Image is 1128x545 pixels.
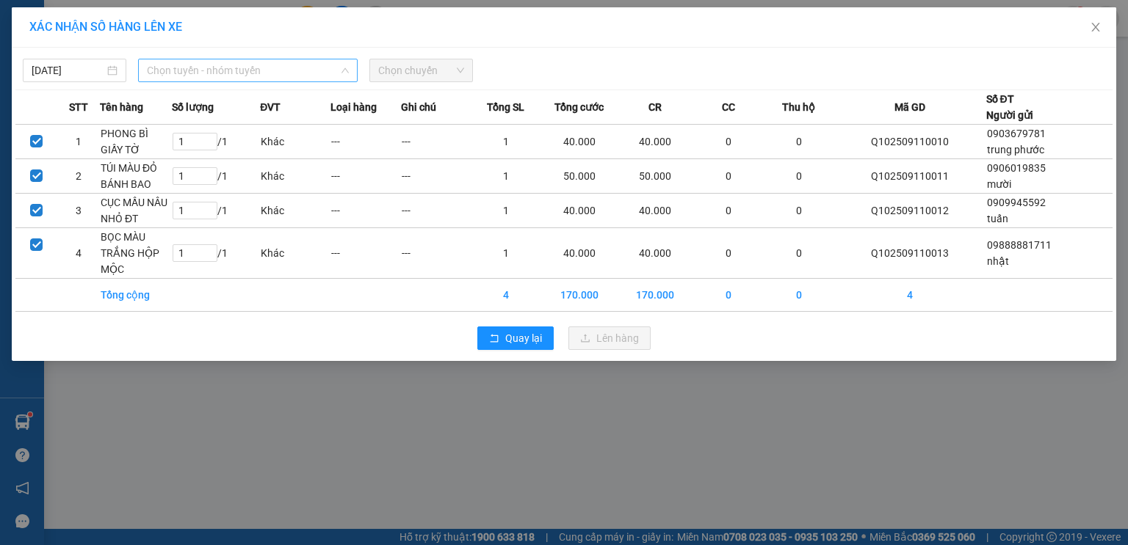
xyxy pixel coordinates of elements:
[834,194,986,228] td: Q102509110012
[125,12,217,48] div: Trạm 114
[618,279,693,312] td: 170.000
[471,279,542,312] td: 4
[12,14,35,29] span: Gửi:
[568,326,651,350] button: uploadLên hàng
[69,99,88,115] span: STT
[541,194,617,228] td: 40.000
[541,279,617,312] td: 170.000
[554,99,604,115] span: Tổng cước
[834,279,986,312] td: 4
[260,228,330,279] td: Khác
[693,228,764,279] td: 0
[11,95,117,112] div: 40.000
[693,159,764,194] td: 0
[487,99,524,115] span: Tổng SL
[764,125,834,159] td: 0
[986,91,1033,123] div: Số ĐT Người gửi
[618,228,693,279] td: 40.000
[894,99,925,115] span: Mã GD
[1090,21,1102,33] span: close
[100,194,172,228] td: CỤC MẦU NÂU NHỎ ĐT
[32,62,104,78] input: 11/09/2025
[477,326,554,350] button: rollbackQuay lại
[125,14,160,29] span: Nhận:
[378,59,464,81] span: Chọn chuyến
[834,125,986,159] td: Q102509110010
[618,194,693,228] td: 40.000
[471,159,542,194] td: 1
[330,228,401,279] td: ---
[57,125,99,159] td: 1
[834,228,986,279] td: Q102509110013
[987,162,1046,174] span: 0906019835
[125,48,217,65] div: HIẾU
[693,279,764,312] td: 0
[172,228,261,279] td: / 1
[987,239,1052,251] span: 09888881711
[987,255,1009,267] span: nhật
[987,144,1044,156] span: trung phước
[764,194,834,228] td: 0
[541,159,617,194] td: 50.000
[401,228,471,279] td: ---
[100,99,143,115] span: Tên hàng
[100,279,172,312] td: Tổng cộng
[12,30,115,48] div: nhật
[693,194,764,228] td: 0
[57,194,99,228] td: 3
[341,66,350,75] span: down
[57,228,99,279] td: 4
[987,197,1046,208] span: 0909945592
[618,125,693,159] td: 40.000
[648,99,662,115] span: CR
[471,125,542,159] td: 1
[987,213,1008,224] span: tuấn
[987,178,1011,190] span: mười
[100,159,172,194] td: TÚI MÀU ĐỎ BÁNH BAO
[764,159,834,194] td: 0
[693,125,764,159] td: 0
[471,194,542,228] td: 1
[782,99,815,115] span: Thu hộ
[57,159,99,194] td: 2
[100,228,172,279] td: BỌC MÀU TRẮNG HỘP MỘC
[489,333,499,345] span: rollback
[12,12,115,30] div: Quận 10
[618,159,693,194] td: 50.000
[29,20,182,34] span: XÁC NHẬN SỐ HÀNG LÊN XE
[541,125,617,159] td: 40.000
[541,228,617,279] td: 40.000
[471,228,542,279] td: 1
[834,159,986,194] td: Q102509110011
[11,96,34,111] span: CR :
[987,128,1046,139] span: 0903679781
[722,99,735,115] span: CC
[1075,7,1116,48] button: Close
[505,330,542,346] span: Quay lại
[764,279,834,312] td: 0
[764,228,834,279] td: 0
[100,125,172,159] td: PHONG BÌ GIẤY TỜ
[147,59,349,81] span: Chọn tuyến - nhóm tuyến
